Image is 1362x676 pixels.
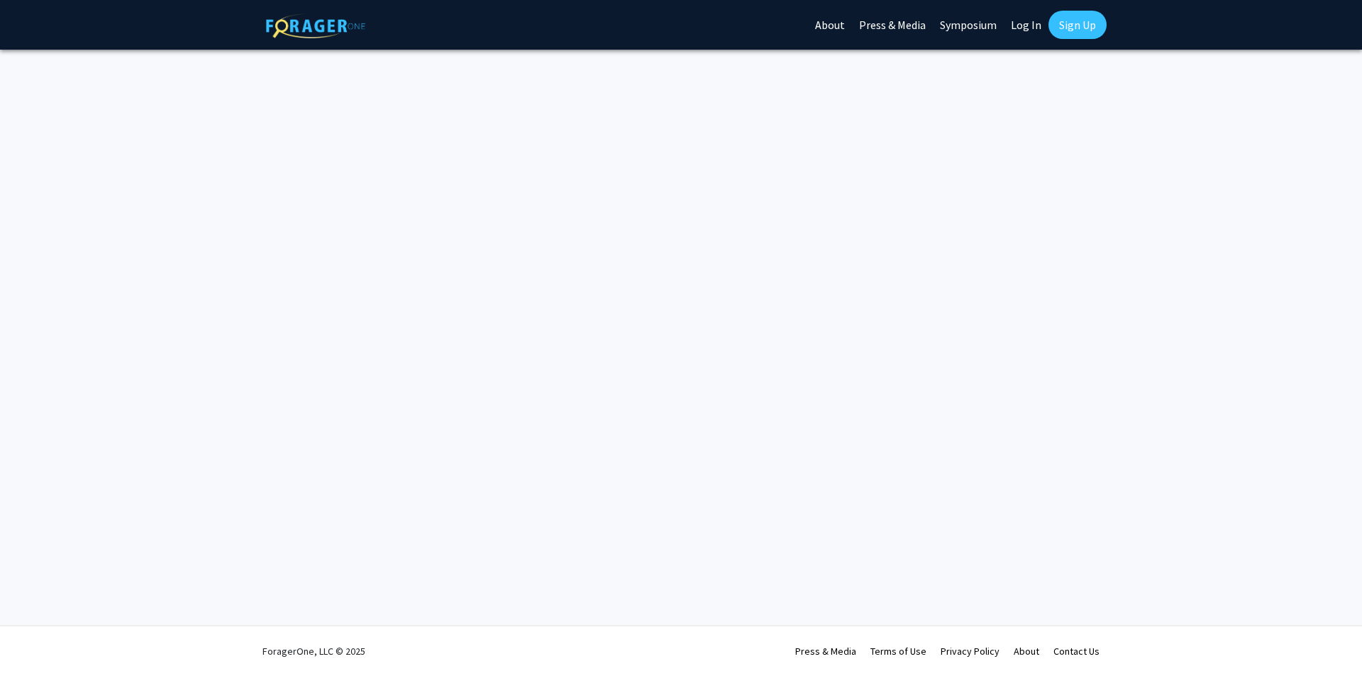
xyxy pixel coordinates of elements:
a: Press & Media [795,645,856,658]
a: Contact Us [1053,645,1100,658]
a: Sign Up [1048,11,1107,39]
img: ForagerOne Logo [266,13,365,38]
a: About [1014,645,1039,658]
a: Privacy Policy [941,645,1000,658]
a: Terms of Use [870,645,926,658]
div: ForagerOne, LLC © 2025 [262,626,365,676]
